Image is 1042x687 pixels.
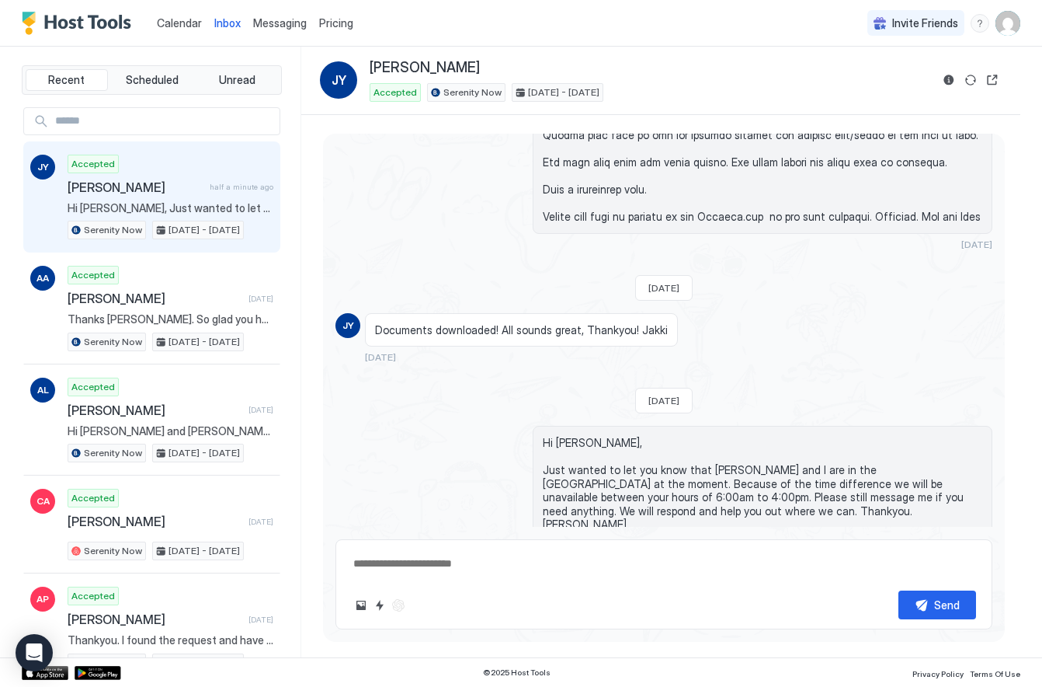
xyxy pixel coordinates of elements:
[373,85,417,99] span: Accepted
[68,633,273,647] span: Thankyou. I found the request and have accepted. It is all locked in. [PERSON_NAME]
[219,73,255,87] span: Unread
[332,71,346,89] span: JY
[971,14,989,33] div: menu
[68,201,273,215] span: Hi [PERSON_NAME], Just wanted to let you know that [PERSON_NAME] and I are in the [GEOGRAPHIC_DAT...
[48,73,85,87] span: Recent
[36,271,49,285] span: AA
[71,157,115,171] span: Accepted
[214,15,241,31] a: Inbox
[352,596,370,615] button: Upload image
[970,669,1020,678] span: Terms Of Use
[214,16,241,30] span: Inbox
[961,71,980,89] button: Sync reservation
[168,544,240,558] span: [DATE] - [DATE]
[75,666,121,680] a: Google Play Store
[71,268,115,282] span: Accepted
[68,424,273,438] span: Hi [PERSON_NAME] and [PERSON_NAME], yes, that'd be awesome. Thanks 😊
[648,395,679,406] span: [DATE]
[253,16,307,30] span: Messaging
[68,403,242,418] span: [PERSON_NAME]
[934,597,960,613] div: Send
[111,69,193,91] button: Scheduled
[892,16,958,30] span: Invite Friends
[370,59,480,77] span: [PERSON_NAME]
[36,592,49,606] span: AP
[84,544,142,558] span: Serenity Now
[68,291,242,306] span: [PERSON_NAME]
[912,664,964,681] a: Privacy Policy
[71,589,115,603] span: Accepted
[157,16,202,30] span: Calendar
[168,223,240,237] span: [DATE] - [DATE]
[84,656,142,670] span: Serenity Now
[49,108,280,134] input: Input Field
[248,294,273,304] span: [DATE]
[898,591,976,619] button: Send
[248,517,273,527] span: [DATE]
[22,666,68,680] a: App Store
[36,494,50,508] span: CA
[375,323,668,337] span: Documents downloaded! All sounds great, Thankyou! Jakki
[71,380,115,394] span: Accepted
[370,596,389,615] button: Quick reply
[443,85,502,99] span: Serenity Now
[84,446,142,460] span: Serenity Now
[168,656,240,670] span: [DATE] - [DATE]
[940,71,958,89] button: Reservation information
[912,669,964,678] span: Privacy Policy
[342,319,354,333] span: JY
[543,436,982,532] span: Hi [PERSON_NAME], Just wanted to let you know that [PERSON_NAME] and I are in the [GEOGRAPHIC_DAT...
[210,182,273,192] span: half a minute ago
[528,85,599,99] span: [DATE] - [DATE]
[168,335,240,349] span: [DATE] - [DATE]
[961,239,992,250] span: [DATE]
[84,223,142,237] span: Serenity Now
[157,15,202,31] a: Calendar
[483,668,551,678] span: © 2025 Host Tools
[84,335,142,349] span: Serenity Now
[26,69,108,91] button: Recent
[648,282,679,294] span: [DATE]
[995,11,1020,36] div: User profile
[22,12,138,35] a: Host Tools Logo
[22,65,282,95] div: tab-group
[68,312,273,326] span: Thanks [PERSON_NAME]. So glad you had a great stay. Happy to have you back anytime. Please leave ...
[365,351,396,363] span: [DATE]
[248,405,273,415] span: [DATE]
[983,71,1002,89] button: Open reservation
[71,491,115,505] span: Accepted
[253,15,307,31] a: Messaging
[68,514,242,529] span: [PERSON_NAME]
[168,446,240,460] span: [DATE] - [DATE]
[37,160,49,174] span: JY
[970,664,1020,681] a: Terms Of Use
[16,634,53,671] div: Open Intercom Messenger
[248,615,273,625] span: [DATE]
[37,383,49,397] span: AL
[126,73,179,87] span: Scheduled
[68,612,242,627] span: [PERSON_NAME]
[319,16,353,30] span: Pricing
[196,69,278,91] button: Unread
[68,180,203,195] span: [PERSON_NAME]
